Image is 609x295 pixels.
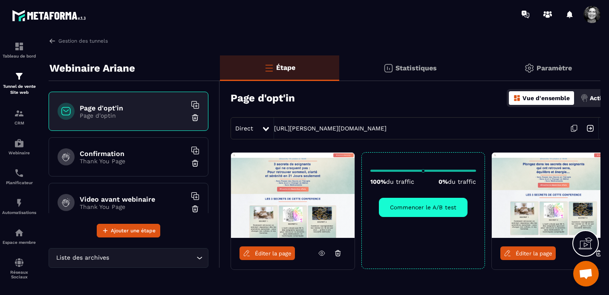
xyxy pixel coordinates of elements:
img: trash [191,159,199,168]
a: Éditer la page [500,246,556,260]
img: automations [14,138,24,148]
p: Thank You Page [80,203,186,210]
img: automations [14,198,24,208]
a: automationsautomationsAutomatisations [2,191,36,221]
button: Commencer le A/B test [379,198,468,217]
h6: Video avant webinaire [80,195,186,203]
img: arrow [49,37,56,45]
p: Réseaux Sociaux [2,270,36,279]
p: 0% [439,178,476,185]
p: Planificateur [2,180,36,185]
img: formation [14,41,24,52]
p: Statistiques [395,64,437,72]
img: formation [14,71,24,81]
img: scheduler [14,168,24,178]
p: Tableau de bord [2,54,36,58]
img: logo [12,8,89,23]
img: formation [14,108,24,119]
img: actions.d6e523a2.png [580,94,588,102]
p: CRM [2,121,36,125]
img: setting-gr.5f69749f.svg [524,63,534,73]
h3: Page d'opt'in [231,92,295,104]
img: social-network [14,257,24,268]
img: bars-o.4a397970.svg [264,63,274,73]
a: social-networksocial-networkRéseaux Sociaux [2,251,36,286]
span: Liste des archives [54,253,111,263]
p: Page d'optin [80,112,186,119]
span: Ajouter une étape [111,226,156,235]
a: schedulerschedulerPlanificateur [2,162,36,191]
span: du traffic [448,178,476,185]
input: Search for option [111,253,194,263]
p: 100% [370,178,414,185]
a: formationformationTableau de bord [2,35,36,65]
a: Éditer la page [240,246,295,260]
span: du traffic [386,178,414,185]
a: automationsautomationsEspace membre [2,221,36,251]
img: automations [14,228,24,238]
a: automationsautomationsWebinaire [2,132,36,162]
img: trash [191,205,199,213]
img: stats.20deebd0.svg [383,63,393,73]
div: Ouvrir le chat [573,261,599,286]
p: Espace membre [2,240,36,245]
h6: Confirmation [80,150,186,158]
p: Automatisations [2,210,36,215]
img: arrow-next.bcc2205e.svg [582,120,598,136]
p: Étape [276,64,295,72]
a: formationformationCRM [2,102,36,132]
p: Webinaire Ariane [49,60,135,77]
div: Search for option [49,248,208,268]
img: trash [191,113,199,122]
span: Éditer la page [516,250,552,257]
span: Direct [235,125,253,132]
button: Ajouter une étape [97,224,160,237]
p: Paramètre [537,64,572,72]
span: Éditer la page [255,250,292,257]
p: Vue d'ensemble [522,95,570,101]
img: dashboard-orange.40269519.svg [513,94,521,102]
a: [URL][PERSON_NAME][DOMAIN_NAME] [274,125,387,132]
p: Tunnel de vente Site web [2,84,36,95]
img: image [231,153,355,238]
a: formationformationTunnel de vente Site web [2,65,36,102]
a: Gestion des tunnels [49,37,108,45]
h6: Page d'opt'in [80,104,186,112]
p: Thank You Page [80,158,186,165]
p: Webinaire [2,150,36,155]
